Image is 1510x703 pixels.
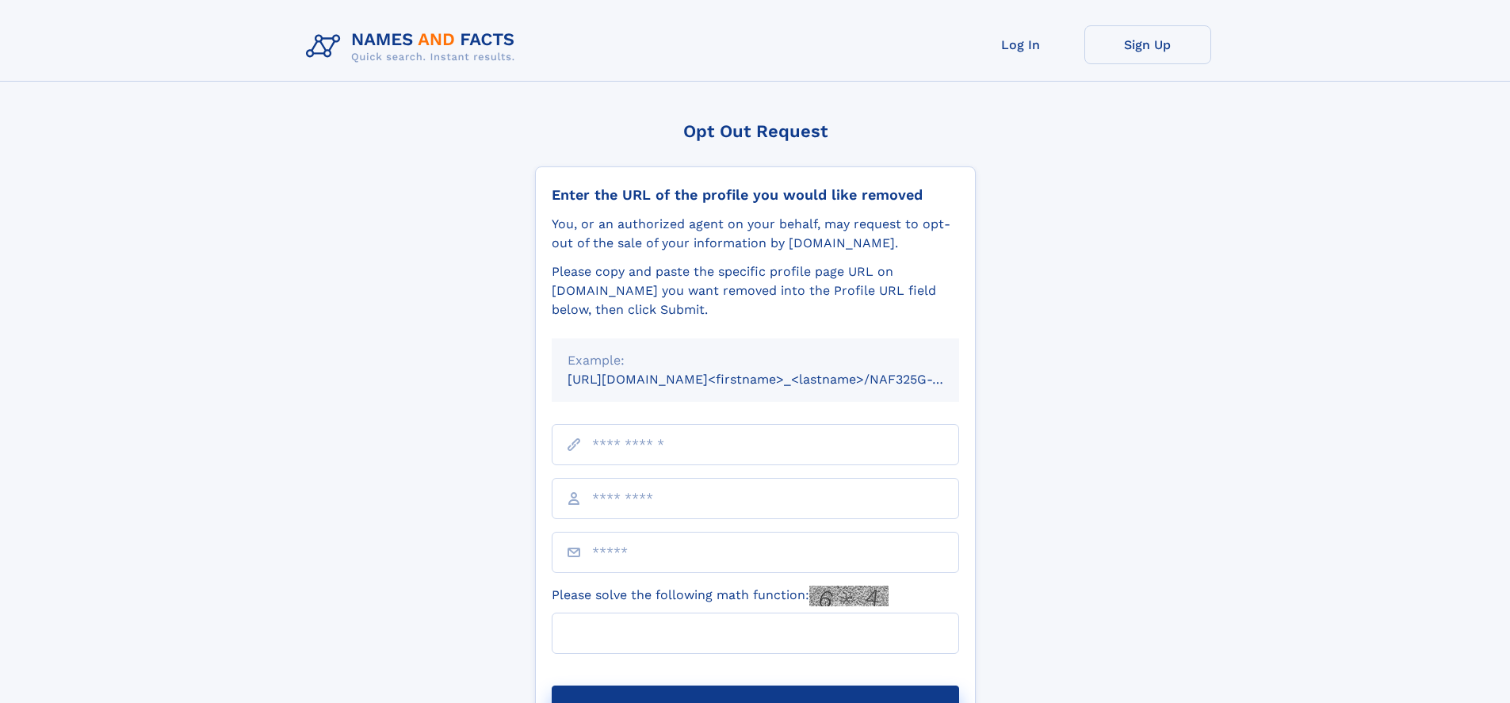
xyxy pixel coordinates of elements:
[300,25,528,68] img: Logo Names and Facts
[535,121,976,141] div: Opt Out Request
[958,25,1084,64] a: Log In
[552,215,959,253] div: You, or an authorized agent on your behalf, may request to opt-out of the sale of your informatio...
[552,262,959,319] div: Please copy and paste the specific profile page URL on [DOMAIN_NAME] you want removed into the Pr...
[552,186,959,204] div: Enter the URL of the profile you would like removed
[568,351,943,370] div: Example:
[552,586,889,606] label: Please solve the following math function:
[568,372,989,387] small: [URL][DOMAIN_NAME]<firstname>_<lastname>/NAF325G-xxxxxxxx
[1084,25,1211,64] a: Sign Up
